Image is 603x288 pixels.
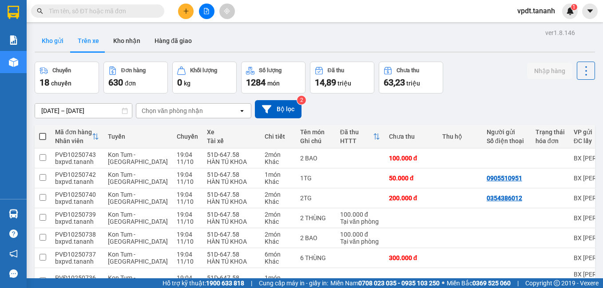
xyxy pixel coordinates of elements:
div: 19:04 [177,151,198,158]
div: Đơn hàng [121,67,146,74]
div: Ghi chú [300,137,331,144]
sup: 2 [297,96,306,105]
div: 300.000 đ [389,254,433,261]
div: PVĐ10250737 [55,251,99,258]
div: Khác [265,218,291,225]
div: Chọn văn phòng nhận [142,106,203,115]
span: Kon Tum - [GEOGRAPHIC_DATA] [108,151,168,165]
div: Mã đơn hàng [55,128,92,136]
div: 50.000 đ [389,278,433,285]
div: Tên món [300,128,331,136]
span: search [37,8,43,14]
strong: 0708 023 035 - 0935 103 250 [358,280,440,287]
img: icon-new-feature [566,7,574,15]
div: bxpvd.tananh [55,158,99,165]
div: PVĐ10250738 [55,231,99,238]
span: Hỗ trợ kỹ thuật: [163,278,244,288]
div: 2 món [265,211,291,218]
div: 1 TX [300,278,331,285]
div: 51D-647.58 [207,251,256,258]
button: Trên xe [71,30,106,51]
div: PVĐ10250742 [55,171,99,178]
span: Kon Tum - [GEOGRAPHIC_DATA] [108,231,168,245]
div: 2 món [265,151,291,158]
div: Chưa thu [397,67,419,74]
div: 19:04 [177,231,198,238]
div: 200.000 đ [389,195,433,202]
span: Cung cấp máy in - giấy in: [259,278,328,288]
div: 11/10 [177,198,198,205]
button: Chưa thu63,23 triệu [379,62,443,93]
span: vpdt.tananh [510,5,562,16]
div: 2 món [265,191,291,198]
div: 51D-647.58 [207,274,256,281]
span: 63,23 [384,77,405,88]
span: 0 [177,77,182,88]
div: PVĐ10250740 [55,191,99,198]
span: file-add [203,8,210,14]
div: 51D-647.58 [207,191,256,198]
div: bxpvd.tananh [55,218,99,225]
span: 14,89 [315,77,336,88]
button: Nhập hàng [527,63,572,79]
strong: 1900 633 818 [206,280,244,287]
span: | [517,278,519,288]
div: hóa đơn [536,137,565,144]
div: HÀN TÚ KHOA [207,238,256,245]
div: HÀN TÚ KHOA [207,178,256,185]
div: 2 THÙNG [300,214,331,222]
span: Kon Tum - [GEOGRAPHIC_DATA] [108,211,168,225]
span: món [267,80,280,87]
button: caret-down [582,4,598,19]
button: aim [219,4,235,19]
div: HTTT [340,137,373,144]
div: Đã thu [328,67,344,74]
img: warehouse-icon [9,58,18,67]
div: Chuyến [177,133,198,140]
div: 0354386012 [487,195,522,202]
div: Khác [265,258,291,265]
span: Kon Tum - [GEOGRAPHIC_DATA] [108,191,168,205]
div: 2TG [300,195,331,202]
div: Thu hộ [442,133,478,140]
button: Khối lượng0kg [172,62,237,93]
span: aim [224,8,230,14]
button: file-add [199,4,214,19]
button: Đơn hàng630đơn [103,62,168,93]
div: HÀN TÚ KHOA [207,158,256,165]
div: 19:04 [177,274,198,281]
div: 11/10 [177,258,198,265]
div: Trạng thái [536,128,565,136]
span: Kon Tum - [GEOGRAPHIC_DATA] [108,251,168,265]
th: Toggle SortBy [51,125,103,148]
div: bxpvd.tananh [55,198,99,205]
div: Chưa thu [389,133,433,140]
div: HÀN TÚ KHOA [207,218,256,225]
img: logo-vxr [8,6,19,19]
button: Kho nhận [106,30,147,51]
div: 19:04 [177,171,198,178]
div: 1 món [265,171,291,178]
div: HÀN TÚ KHOA [207,198,256,205]
span: 18 [40,77,49,88]
div: 11/10 [177,178,198,185]
button: Chuyến18chuyến [35,62,99,93]
div: Chuyến [52,67,71,74]
div: HÀN TÚ KHOA [207,258,256,265]
input: Tìm tên, số ĐT hoặc mã đơn [49,6,154,16]
div: 11/10 [177,238,198,245]
div: 51D-647.58 [207,211,256,218]
span: copyright [554,280,560,286]
span: Kon Tum - [GEOGRAPHIC_DATA] [108,171,168,185]
input: Select a date range. [35,104,132,118]
div: 19:04 [177,251,198,258]
div: bxpvd.tananh [55,178,99,185]
button: Số lượng1284món [241,62,305,93]
div: Số điện thoại [487,137,527,144]
div: 2 BAO [300,155,331,162]
button: Kho gửi [35,30,71,51]
img: warehouse-icon [9,209,18,218]
span: 1 [572,4,575,10]
div: 11/10 [177,218,198,225]
div: Khối lượng [190,67,217,74]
